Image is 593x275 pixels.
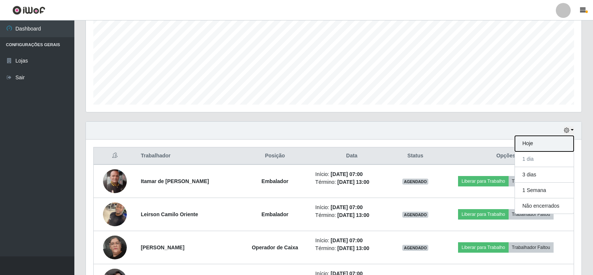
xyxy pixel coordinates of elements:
time: [DATE] 13:00 [337,179,369,185]
li: Término: [315,178,388,186]
button: Hoje [515,136,574,151]
button: Não encerrados [515,198,574,214]
strong: [PERSON_NAME] [141,244,184,250]
li: Início: [315,170,388,178]
button: Trabalhador Faltou [509,209,554,220]
time: [DATE] 07:00 [331,171,362,177]
button: Trabalhador Faltou [509,242,554,253]
button: 1 dia [515,151,574,167]
th: Data [311,147,393,165]
li: Início: [315,204,388,211]
strong: Embalador [261,211,288,217]
img: 1745442730986.jpeg [103,169,127,193]
button: Liberar para Trabalho [458,242,508,253]
li: Término: [315,211,388,219]
button: 3 dias [515,167,574,183]
time: [DATE] 13:00 [337,245,369,251]
img: 1748488941321.jpeg [103,198,127,230]
button: Trabalhador Faltou [509,176,554,186]
strong: Itamar de [PERSON_NAME] [141,178,209,184]
time: [DATE] 07:00 [331,237,362,243]
th: Trabalhador [136,147,239,165]
strong: Operador de Caixa [252,244,298,250]
span: AGENDADO [402,212,428,218]
button: Liberar para Trabalho [458,209,508,220]
button: 1 Semana [515,183,574,198]
img: 1744410573389.jpeg [103,221,127,274]
strong: Embalador [261,178,288,184]
time: [DATE] 07:00 [331,204,362,210]
li: Término: [315,244,388,252]
span: AGENDADO [402,245,428,251]
span: AGENDADO [402,179,428,185]
th: Opções [438,147,574,165]
li: Início: [315,237,388,244]
th: Posição [239,147,311,165]
img: CoreUI Logo [12,6,45,15]
button: Liberar para Trabalho [458,176,508,186]
th: Status [393,147,438,165]
time: [DATE] 13:00 [337,212,369,218]
strong: Leirson Camilo Oriente [141,211,198,217]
